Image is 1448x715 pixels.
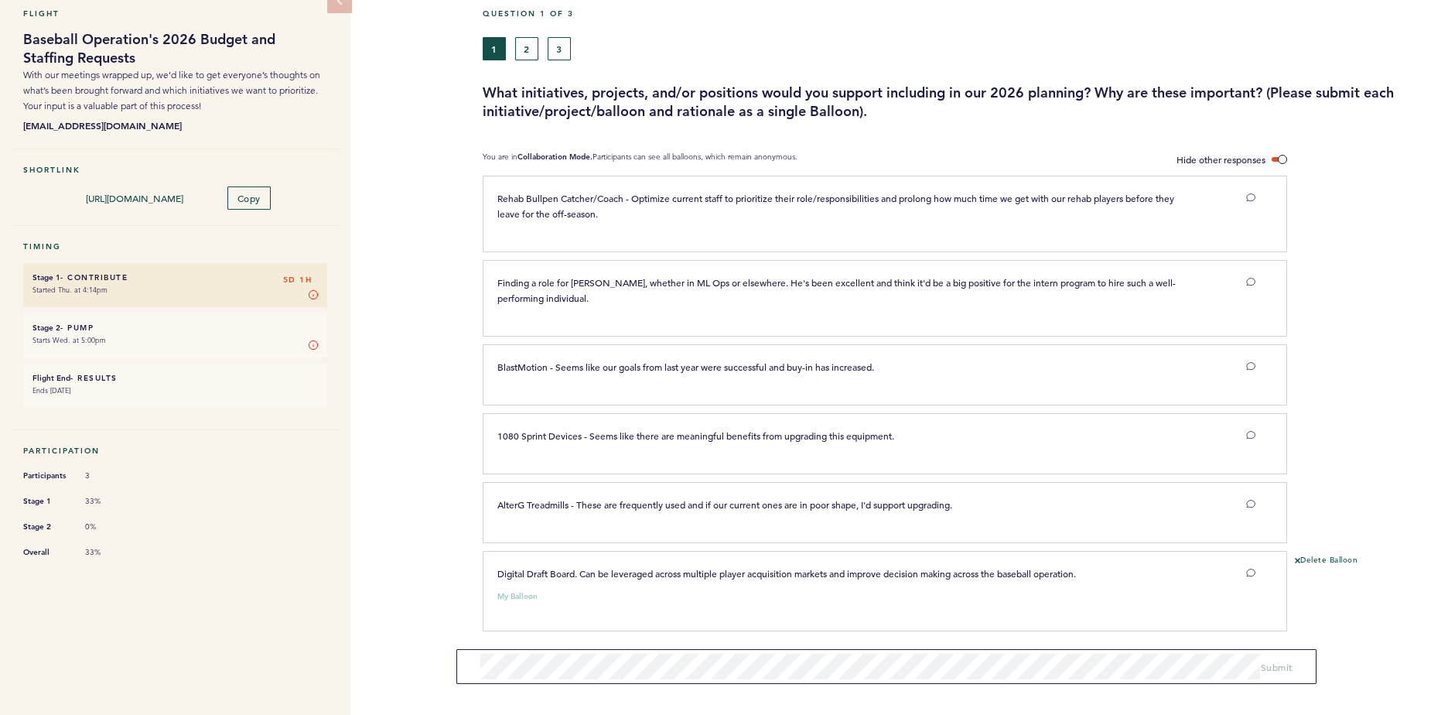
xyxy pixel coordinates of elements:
[497,593,538,600] small: My Balloon
[515,37,538,60] button: 2
[497,361,874,373] span: BlastMotion - Seems like our goals from last year were successful and buy-in has increased.
[23,446,327,456] h5: Participation
[23,165,327,175] h5: Shortlink
[85,496,131,507] span: 33%
[497,567,1076,580] span: Digital Draft Board. Can be leveraged across multiple player acquisition markets and improve deci...
[85,522,131,532] span: 0%
[1295,555,1357,567] button: Delete Balloon
[497,192,1176,220] span: Rehab Bullpen Catcher/Coach - Optimize current staff to prioritize their role/responsibilities an...
[1261,659,1293,675] button: Submit
[32,323,60,333] small: Stage 2
[23,468,70,484] span: Participants
[23,69,320,111] span: With our meetings wrapped up, we’d like to get everyone’s thoughts on what’s been brought forward...
[23,494,70,509] span: Stage 1
[283,272,312,288] span: 5D 1H
[23,30,327,67] h1: Baseball Operation's 2026 Budget and Staffing Requests
[23,118,327,133] b: [EMAIL_ADDRESS][DOMAIN_NAME]
[227,186,271,210] button: Copy
[1176,153,1265,166] span: Hide other responses
[23,241,327,251] h5: Timing
[32,385,70,395] time: Ends [DATE]
[32,373,318,383] h6: - Results
[32,323,318,333] h6: - Pump
[483,37,506,60] button: 1
[1261,661,1293,673] span: Submit
[237,192,261,204] span: Copy
[23,545,70,560] span: Overall
[548,37,571,60] button: 3
[32,373,70,383] small: Flight End
[32,272,60,282] small: Stage 1
[483,152,797,168] p: You are in Participants can see all balloons, which remain anonymous.
[23,519,70,535] span: Stage 2
[32,335,106,345] time: Starts Wed. at 5:00pm
[23,9,327,19] h5: Flight
[517,152,593,162] b: Collaboration Mode.
[497,429,894,442] span: 1080 Sprint Devices - Seems like there are meaningful benefits from upgrading this equipment.
[497,498,952,511] span: AlterG Treadmills - These are frequently used and if our current ones are in poor shape, I'd supp...
[32,272,318,282] h6: - Contribute
[483,9,1436,19] h5: Question 1 of 3
[85,470,131,481] span: 3
[32,285,108,295] time: Started Thu. at 4:14pm
[85,547,131,558] span: 33%
[483,84,1436,121] h3: What initiatives, projects, and/or positions would you support including in our 2026 planning? Wh...
[497,276,1176,304] span: Finding a role for [PERSON_NAME], whether in ML Ops or elsewhere. He's been excellent and think i...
